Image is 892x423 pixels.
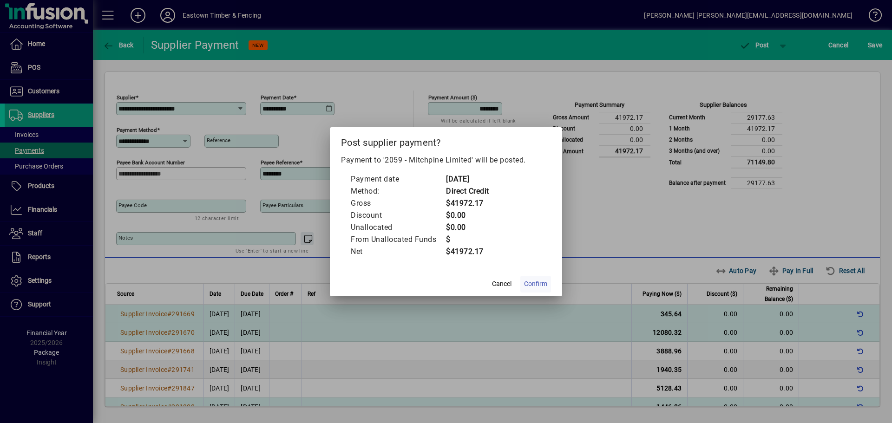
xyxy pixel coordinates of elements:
td: $ [446,234,489,246]
h2: Post supplier payment? [330,127,562,154]
td: From Unallocated Funds [350,234,446,246]
td: $41972.17 [446,246,489,258]
p: Payment to '2059 - Mitchpine Limited' will be posted. [341,155,551,166]
td: $0.00 [446,221,489,234]
td: Gross [350,197,446,209]
button: Confirm [520,276,551,293]
td: Net [350,246,446,258]
span: Confirm [524,279,547,289]
td: Method: [350,185,446,197]
td: Payment date [350,173,446,185]
td: Direct Credit [446,185,489,197]
span: Cancel [492,279,512,289]
td: $0.00 [446,209,489,221]
button: Cancel [487,276,517,293]
td: [DATE] [446,173,489,185]
td: Unallocated [350,221,446,234]
td: $41972.17 [446,197,489,209]
td: Discount [350,209,446,221]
